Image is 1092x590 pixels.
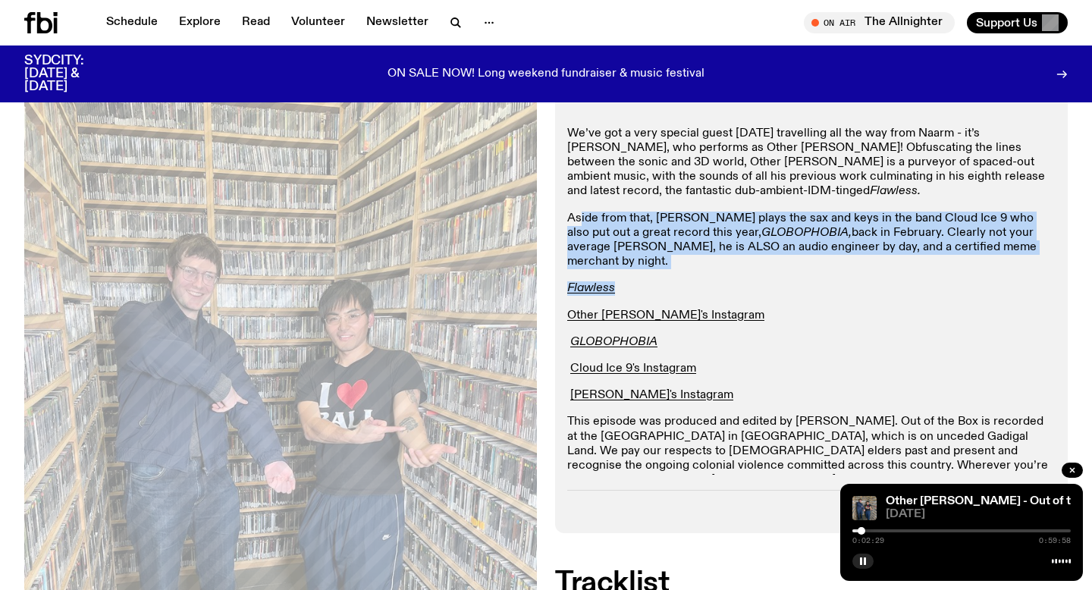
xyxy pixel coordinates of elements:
[570,362,696,375] a: Cloud Ice 9's Instagram
[804,12,955,33] button: On AirThe Allnighter
[761,227,852,239] em: GLOBOPHOBIA,
[1039,537,1071,544] span: 0:59:58
[567,282,615,294] a: Flawless
[567,309,764,322] a: Other [PERSON_NAME]'s Instagram
[976,16,1037,30] span: Support Us
[967,12,1068,33] button: Support Us
[567,127,1056,199] p: We’ve got a very special guest [DATE] travelling all the way from Naarm - it’s [PERSON_NAME], who...
[852,537,884,544] span: 0:02:29
[567,415,1056,502] p: This episode was produced and edited by [PERSON_NAME]. Out of the Box is recorded at the [GEOGRAP...
[357,12,438,33] a: Newsletter
[886,509,1071,520] span: [DATE]
[282,12,354,33] a: Volunteer
[852,496,877,520] img: Matt Do & Other Joe
[233,12,279,33] a: Read
[24,55,121,93] h3: SYDCITY: [DATE] & [DATE]
[97,12,167,33] a: Schedule
[388,67,704,81] p: ON SALE NOW! Long weekend fundraiser & music festival
[170,12,230,33] a: Explore
[567,212,1056,270] p: Aside from that, [PERSON_NAME] plays the sax and keys in the band Cloud Ice 9 who also put out a ...
[870,185,921,197] em: Flawless.
[570,389,733,401] a: [PERSON_NAME]'s Instagram
[570,336,657,348] a: GLOBOPHOBIA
